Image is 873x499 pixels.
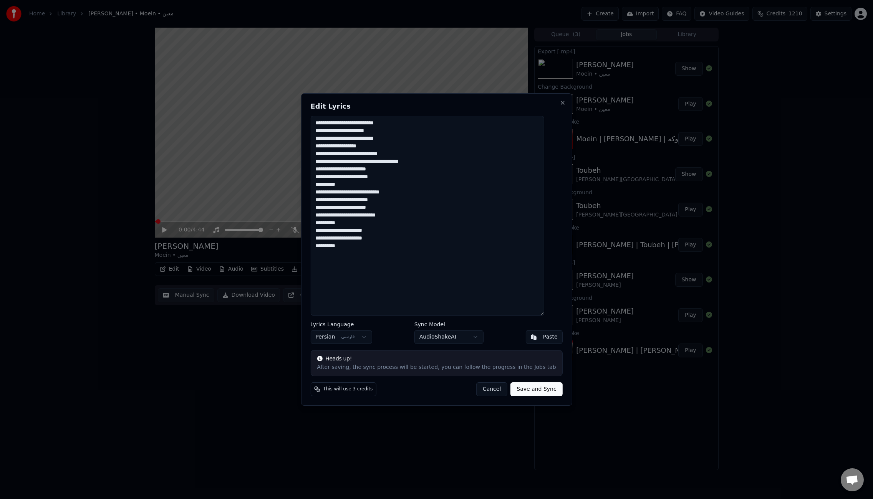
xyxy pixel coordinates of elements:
[510,382,562,396] button: Save and Sync
[310,322,372,327] label: Lyrics Language
[476,382,507,396] button: Cancel
[543,333,558,341] div: Paste
[414,322,484,327] label: Sync Model
[317,355,556,363] div: Heads up!
[317,364,556,371] div: After saving, the sync process will be started, you can follow the progress in the Jobs tab
[323,386,373,392] span: This will use 3 credits
[310,103,562,110] h2: Edit Lyrics
[526,330,563,344] button: Paste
